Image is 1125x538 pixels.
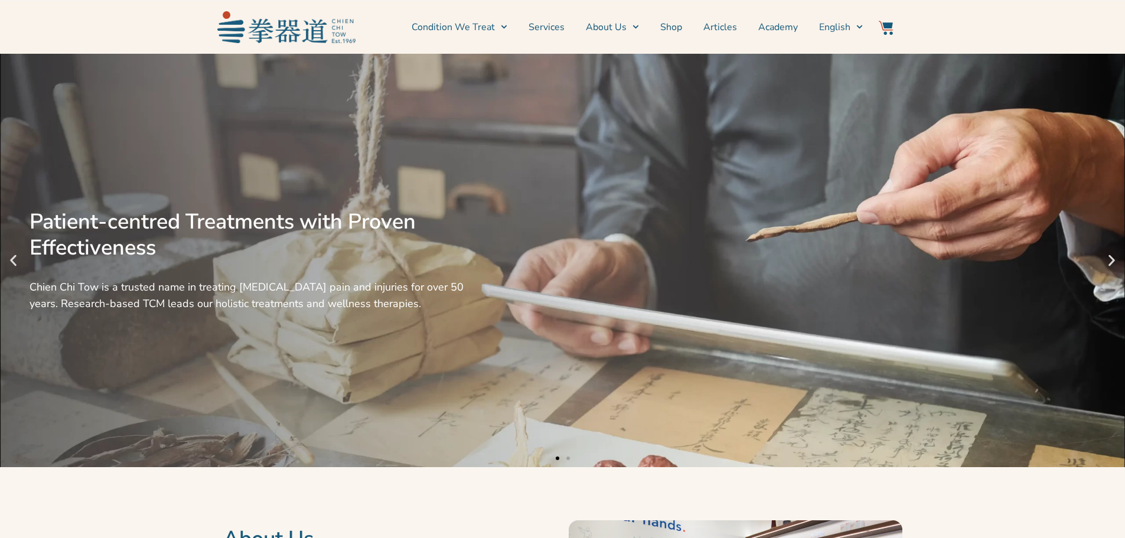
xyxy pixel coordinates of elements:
a: Services [529,12,565,42]
span: English [819,20,850,34]
div: Chien Chi Tow is a trusted name in treating [MEDICAL_DATA] pain and injuries for over 50 years. R... [30,279,467,312]
span: Go to slide 2 [566,457,570,460]
img: Website Icon-03 [879,21,893,35]
a: Academy [758,12,798,42]
span: Go to slide 1 [556,457,559,460]
a: Articles [703,12,737,42]
div: Next slide [1104,253,1119,268]
div: Previous slide [6,253,21,268]
nav: Menu [361,12,863,42]
a: Switch to English [819,12,863,42]
a: Condition We Treat [412,12,507,42]
a: About Us [586,12,639,42]
div: Patient-centred Treatments with Proven Effectiveness [30,209,467,261]
a: Shop [660,12,682,42]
